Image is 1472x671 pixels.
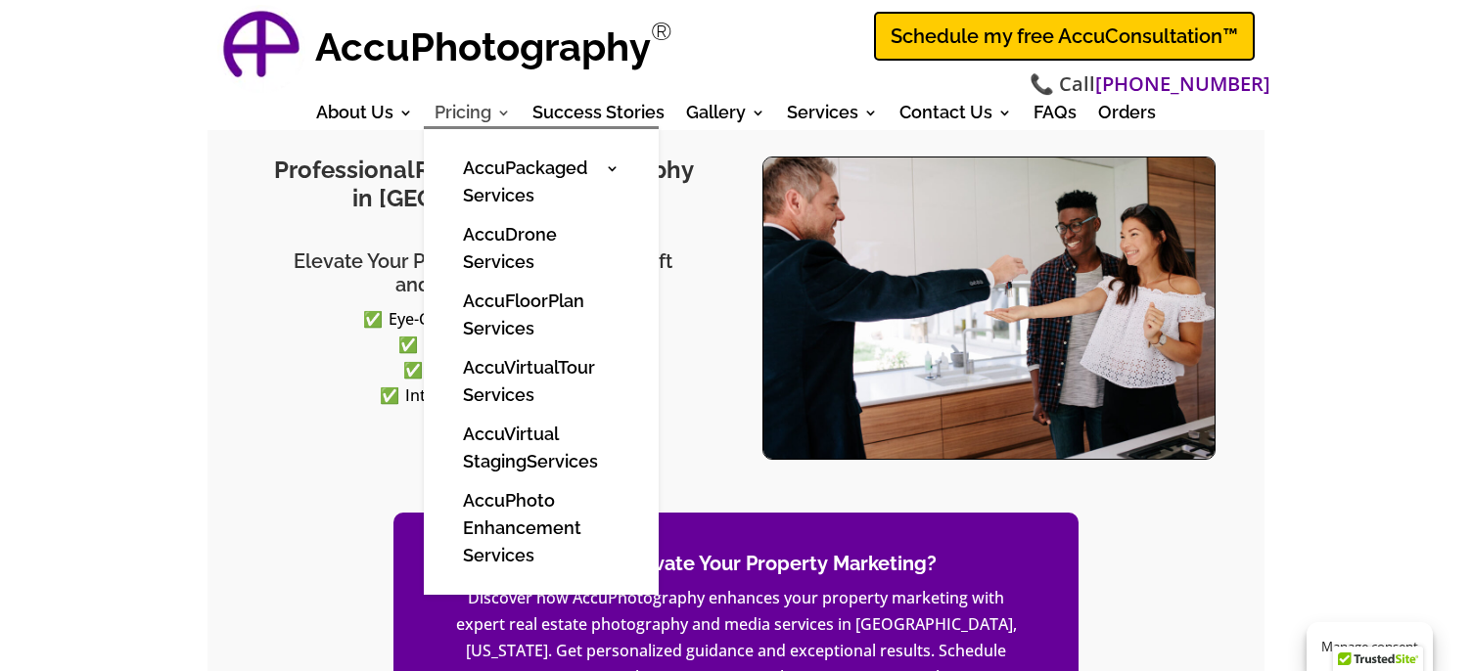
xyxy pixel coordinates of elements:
[256,157,710,223] h1: Professional
[1098,106,1156,127] a: Orders
[874,12,1255,61] a: Schedule my free AccuConsultation™
[787,106,878,127] a: Services
[1095,70,1270,99] a: [PHONE_NUMBER]
[415,156,693,184] span: Real Estate Photography
[316,106,413,127] a: About Us
[452,552,1020,585] h2: Ready to Elevate Your Property Marketing?
[443,415,639,481] a: AccuVirtual StagingServices
[272,382,710,408] li: Interactive Property Tour
[272,357,710,382] li: Competitive Offers
[443,215,639,282] a: AccuDrone Services
[1399,593,1472,671] iframe: Widget - Botsonic
[352,184,614,212] span: in [GEOGRAPHIC_DATA]
[443,149,639,215] a: AccuPackaged Services
[443,282,639,348] a: AccuFloorPlan Services
[435,106,511,127] a: Pricing
[217,5,305,93] a: AccuPhotography Logo - Professional Real Estate Photography and Media Services in Dallas, Texas
[1030,70,1270,99] span: 📞 Call
[217,5,305,93] img: AccuPhotography
[1307,622,1433,671] button: Manage consent
[315,23,651,69] strong: AccuPhotography
[899,106,1012,127] a: Contact Us
[651,17,672,46] sup: Registered Trademark
[443,348,639,415] a: AccuVirtualTour Services
[272,332,710,357] li: Faster Sales Process
[256,249,710,306] h2: Elevate Your Property’s Appeal for a Swift and Sale
[763,157,1215,459] img: Professional-Real-Estate-Photography-Dallas-Fort-Worth-Realtor-Keys-Buyer
[686,106,765,127] a: Gallery
[272,306,710,332] li: Eye-Catching Property Photos
[532,106,665,127] a: Success Stories
[1034,106,1077,127] a: FAQs
[443,481,639,575] a: AccuPhoto Enhancement Services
